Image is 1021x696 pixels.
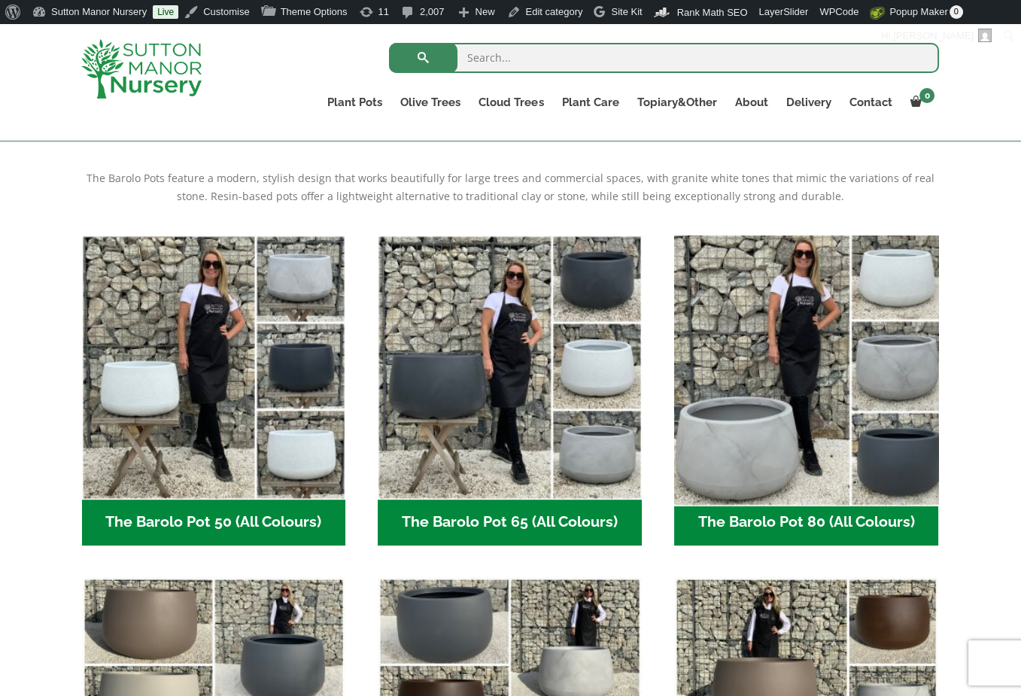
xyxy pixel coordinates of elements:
a: About [725,92,776,113]
img: The Barolo Pot 50 (All Colours) [82,236,346,500]
a: 0 [901,92,939,113]
a: Olive Trees [391,92,469,113]
span: [PERSON_NAME] [893,30,974,41]
span: Rank Math SEO [677,7,748,18]
p: The Barolo Pots feature a modern, stylish design that works beautifully for large trees and comme... [82,169,940,205]
span: 0 [950,5,963,19]
h2: The Barolo Pot 65 (All Colours) [378,500,642,546]
span: 0 [919,88,934,103]
a: Delivery [776,92,840,113]
a: Live [153,5,178,19]
a: Topiary&Other [627,92,725,113]
a: Visit product category The Barolo Pot 80 (All Colours) [674,236,938,546]
a: Hi, [876,24,998,48]
h2: The Barolo Pot 80 (All Colours) [674,500,938,546]
a: Contact [840,92,901,113]
img: The Barolo Pot 80 (All Colours) [667,229,944,506]
img: The Barolo Pot 65 (All Colours) [378,236,642,500]
a: Plant Care [552,92,627,113]
img: logo [81,39,202,99]
a: Visit product category The Barolo Pot 50 (All Colours) [82,236,346,546]
a: Plant Pots [318,92,391,113]
span: Site Kit [611,6,642,17]
h2: The Barolo Pot 50 (All Colours) [82,500,346,546]
a: Cloud Trees [469,92,552,113]
a: Visit product category The Barolo Pot 65 (All Colours) [378,236,642,546]
input: Search... [389,43,939,73]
